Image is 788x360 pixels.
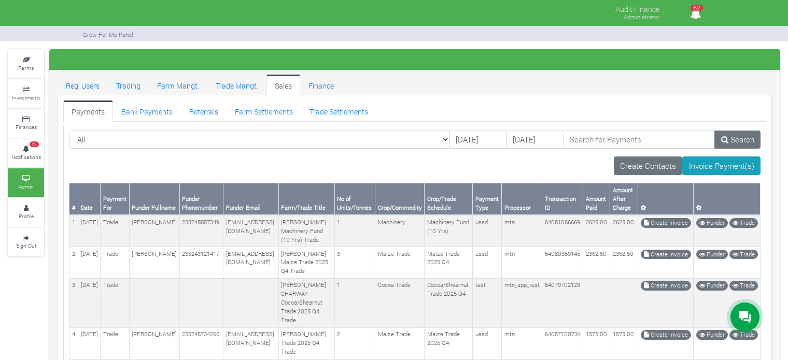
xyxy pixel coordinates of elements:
[502,327,542,359] td: mtn
[8,198,44,226] a: Profile
[542,327,583,359] td: 64057100734
[278,327,334,359] td: [PERSON_NAME] Trade 2025 Q4 Trade
[473,278,502,327] td: test
[334,327,375,359] td: 2
[375,247,425,279] td: Maize Trade
[564,131,715,149] input: Search for Payments
[729,330,758,340] a: Trade
[223,247,278,279] td: [EMAIL_ADDRESS][DOMAIN_NAME]
[179,247,223,279] td: 233243121417
[223,327,278,359] td: [EMAIL_ADDRESS][DOMAIN_NAME]
[641,250,691,260] a: Create Invoice
[101,327,130,359] td: Trade
[334,247,375,279] td: 3
[58,75,108,95] a: Reg. Users
[78,278,101,327] td: [DATE]
[113,100,181,121] a: Bank Payments
[610,327,638,359] td: 1575.00
[449,131,507,149] input: DD/MM/YYYY
[696,218,728,228] a: Funder
[696,330,728,340] a: Funder
[129,327,179,359] td: [PERSON_NAME]
[181,100,227,121] a: Referrals
[425,215,473,247] td: Machinery Fund (10 Yrs)
[610,247,638,279] td: 2362.50
[641,330,691,340] a: Create Invoice
[278,183,334,215] th: Farm/Trade Title
[129,215,179,247] td: [PERSON_NAME]
[375,183,425,215] th: Crop/Commodity
[223,215,278,247] td: [EMAIL_ADDRESS][DOMAIN_NAME]
[101,215,130,247] td: Trade
[542,183,583,215] th: Transaction ID
[473,183,502,215] th: Payment Type
[502,247,542,279] td: mtn
[78,215,101,247] td: [DATE]
[69,183,78,215] th: #
[227,100,301,121] a: Farm Settlements
[30,141,39,148] span: 62
[129,183,179,215] th: Funder Fullname
[583,183,610,215] th: Amount Paid
[278,215,334,247] td: [PERSON_NAME] Machinery Fund (10 Yrs) Trade
[278,247,334,279] td: [PERSON_NAME] Maize Trade 2025 Q4 Trade
[16,123,37,131] small: Finances
[641,281,691,291] a: Create Invoice
[696,281,728,291] a: Funder
[714,131,761,149] a: Search
[69,327,78,359] td: 4
[610,215,638,247] td: 2625.00
[334,183,375,215] th: No of Units/Tonnes
[685,2,706,25] i: Notifications
[8,79,44,108] a: Investments
[502,183,542,215] th: Processor
[78,247,101,279] td: [DATE]
[691,5,703,11] span: 62
[300,75,342,95] a: Finance
[179,183,223,215] th: Funder Phonenumber
[69,278,78,327] td: 3
[502,278,542,327] td: mtn_app_test
[101,183,130,215] th: Payment For
[278,278,334,327] td: [PERSON_NAME] CHARWAY Cocoa/Shearnut Trade 2025 Q4 Trade
[108,75,149,95] a: Trading
[19,212,34,220] small: Profile
[502,215,542,247] td: mtn
[83,31,133,38] small: Grow For Me Panel
[179,215,223,247] td: 233248557349
[8,50,44,78] a: Farms
[682,156,761,175] a: Invoice Payment(s)
[207,75,266,95] a: Trade Mangt.
[473,327,502,359] td: ussd
[101,278,130,327] td: Trade
[583,327,610,359] td: 1575.00
[78,183,101,215] th: Date
[614,156,683,175] a: Create Contacts
[641,218,691,228] a: Create Invoice
[101,247,130,279] td: Trade
[506,131,564,149] input: DD/MM/YYYY
[425,183,473,215] th: Crop/Trade Schedule
[425,278,473,327] td: Cocoa/Shearnut Trade 2025 Q4
[266,75,300,95] a: Sales
[82,2,88,23] img: growforme image
[334,215,375,247] td: 1
[583,247,610,279] td: 2362.50
[11,153,41,161] small: Notifications
[375,215,425,247] td: Machinery
[19,183,34,190] small: Admin
[615,2,659,15] p: Audit Finance
[69,215,78,247] td: 1
[542,247,583,279] td: 64080359145
[375,278,425,327] td: Cocoa Trade
[624,13,659,21] small: Administrator
[473,247,502,279] td: ussd
[12,94,40,101] small: Investments
[729,250,758,260] a: Trade
[583,215,610,247] td: 2625.00
[610,183,638,215] th: Amount After Charge
[542,215,583,247] td: 64081066669
[8,228,44,256] a: Sign Out
[473,215,502,247] td: ussd
[8,109,44,138] a: Finances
